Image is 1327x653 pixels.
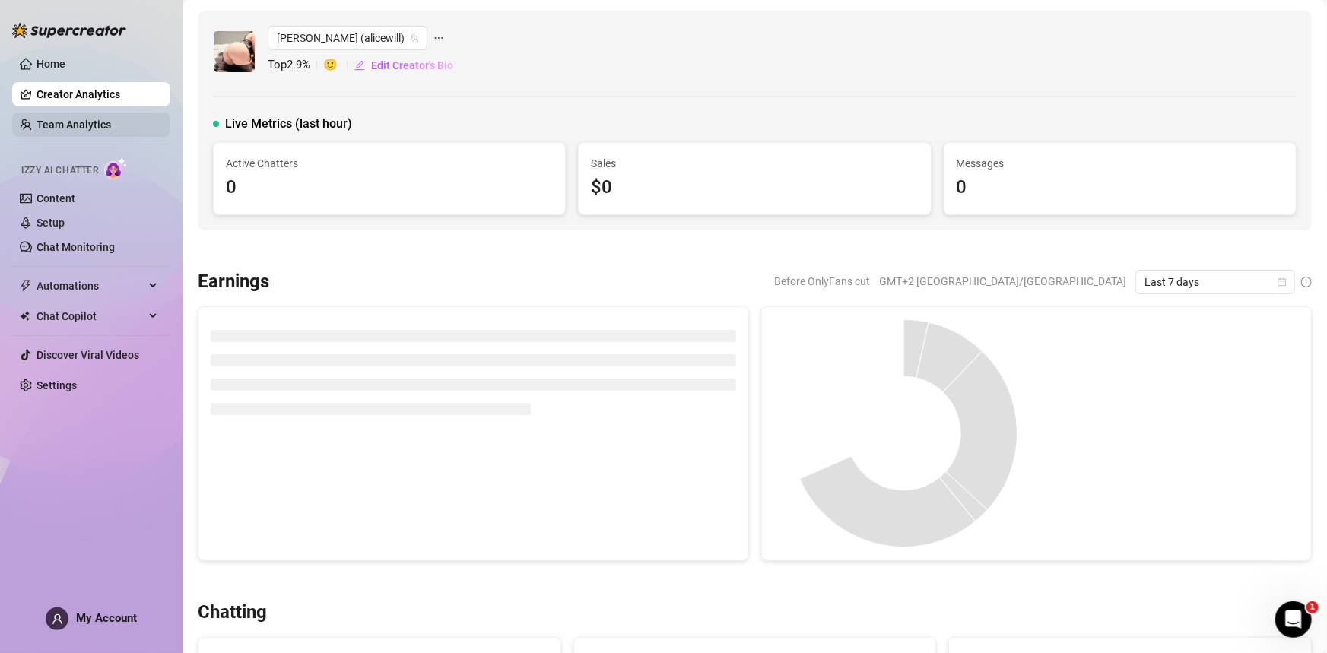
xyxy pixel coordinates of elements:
[52,613,63,625] span: user
[37,304,144,328] span: Chat Copilot
[957,173,1284,202] div: 0
[37,119,111,131] a: Team Analytics
[226,173,553,202] div: 0
[371,59,453,71] span: Edit Creator's Bio
[591,155,918,172] span: Sales
[268,56,323,74] span: Top 2.9 %
[37,379,77,391] a: Settings
[879,270,1126,293] span: GMT+2 [GEOGRAPHIC_DATA]/[GEOGRAPHIC_DATA]
[37,241,115,253] a: Chat Monitoring
[37,349,139,361] a: Discover Viral Videos
[277,27,418,49] span: Alice (alicewill)
[410,33,419,43] span: team
[214,31,255,72] img: Alice
[198,270,269,294] h3: Earnings
[104,157,128,179] img: AI Chatter
[198,601,267,625] h3: Chatting
[21,163,98,178] span: Izzy AI Chatter
[20,311,30,322] img: Chat Copilot
[1306,601,1319,613] span: 1
[433,26,444,50] span: ellipsis
[226,155,553,172] span: Active Chatters
[957,155,1284,172] span: Messages
[37,192,75,204] a: Content
[1144,271,1286,293] span: Last 7 days
[20,280,32,292] span: thunderbolt
[1301,277,1312,287] span: info-circle
[1278,277,1287,287] span: calendar
[37,58,65,70] a: Home
[774,270,870,293] span: Before OnlyFans cut
[12,23,126,38] img: logo-BBDzfeDw.svg
[225,115,352,133] span: Live Metrics (last hour)
[354,60,365,71] span: edit
[37,217,65,229] a: Setup
[354,53,454,78] button: Edit Creator's Bio
[1275,601,1312,638] iframe: Intercom live chat
[591,173,918,202] div: $0
[37,274,144,298] span: Automations
[37,82,158,106] a: Creator Analytics
[76,611,137,625] span: My Account
[323,56,354,74] span: 🙂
